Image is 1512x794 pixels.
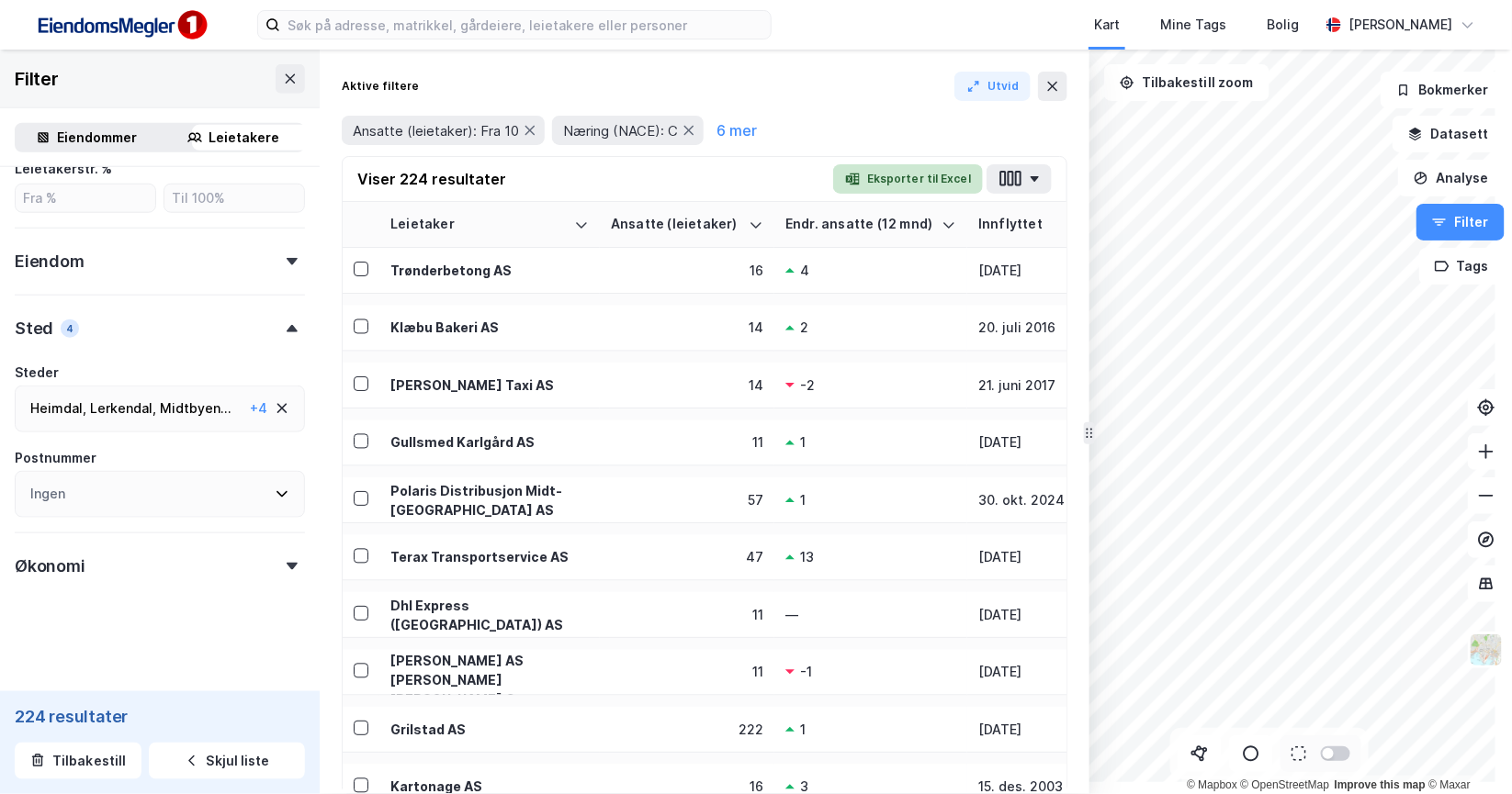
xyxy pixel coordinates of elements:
[29,5,213,46] img: F4PB6Px+NJ5v8B7XTbfpPpyloAAAAASUVORK5CYII=
[1094,14,1120,36] div: Kart
[611,216,741,233] div: Ansatte (leietaker)
[978,433,1085,453] div: [DATE]
[58,127,138,149] div: Eiendommer
[611,433,763,453] div: 11
[978,720,1085,739] div: [DATE]
[611,720,763,739] div: 222
[1160,14,1226,36] div: Mine Tags
[1187,778,1237,791] a: Mapbox
[978,261,1085,280] div: [DATE]
[160,397,231,419] div: Midtbyen ...
[1420,706,1512,794] div: Kontrollprogram for chat
[15,743,141,779] button: Tilbakestill
[1398,160,1505,196] button: Analyse
[30,483,65,505] div: Ingen
[800,261,809,280] div: 4
[280,11,771,39] input: Søk på adresse, matrikkel, gårdeiere, leietakere eller personer
[357,168,506,190] div: Viser 224 resultater
[1348,14,1453,36] div: [PERSON_NAME]
[611,319,763,338] div: 14
[15,555,85,577] div: Økonomi
[164,185,304,212] input: Til 100%
[611,663,763,682] div: 11
[15,706,305,728] div: 224 resultater
[800,720,806,739] div: 1
[800,663,812,682] div: -1
[15,318,53,340] div: Sted
[390,216,567,233] div: Leietaker
[785,605,956,624] div: —
[15,158,112,180] div: Leietakerstr. %
[30,397,86,419] div: Heimdal ,
[978,319,1085,338] div: 20. juli 2016
[1419,248,1505,285] button: Tags
[15,447,96,469] div: Postnummer
[1416,204,1505,240] button: Filter
[390,375,589,395] div: [PERSON_NAME] Taxi AS
[15,362,59,384] div: Steder
[978,375,1085,395] div: 21. juni 2017
[978,663,1085,682] div: [DATE]
[390,720,589,739] div: Grilstad AS
[800,319,808,338] div: 2
[15,251,85,273] div: Eiendom
[90,397,156,419] div: Lerkendal ,
[1104,64,1269,101] button: Tilbakestill zoom
[978,548,1085,567] div: [DATE]
[978,605,1085,624] div: [DATE]
[342,79,420,94] div: Aktive filtere
[800,375,815,395] div: -2
[1241,778,1330,791] a: OpenStreetMap
[1381,72,1505,108] button: Bokmerker
[390,261,589,280] div: Trønderbetong AS
[390,596,589,634] div: Dhl Express ([GEOGRAPHIC_DATA]) AS
[61,319,79,338] div: 4
[149,743,305,779] button: Skjul liste
[711,118,762,142] button: 6 mer
[785,216,934,233] div: Endr. ansatte (12 mnd)
[833,164,983,194] button: Eksporter til Excel
[15,64,59,94] div: Filter
[611,490,763,509] div: 57
[209,127,280,149] div: Leietakere
[800,548,814,567] div: 13
[611,605,763,624] div: 11
[800,490,806,509] div: 1
[1469,632,1504,667] img: Z
[250,397,267,419] div: + 4
[353,122,519,140] span: Ansatte (leietaker): Fra 10
[611,375,763,395] div: 14
[1267,14,1299,36] div: Bolig
[1393,116,1505,152] button: Datasett
[390,481,589,520] div: Polaris Distribusjon Midt-[GEOGRAPHIC_DATA] AS
[563,122,678,140] span: Næring (NACE): C
[16,185,155,212] input: Fra %
[1335,778,1426,791] a: Improve this map
[800,433,806,453] div: 1
[390,652,589,710] div: [PERSON_NAME] AS [PERSON_NAME] [PERSON_NAME] Gate
[390,548,589,567] div: Terax Transportservice AS
[954,72,1032,101] button: Utvid
[1420,706,1512,794] iframe: Chat Widget
[611,548,763,567] div: 47
[390,433,589,453] div: Gullsmed Karlgård AS
[978,216,1063,233] div: Innflyttet
[390,319,589,338] div: Klæbu Bakeri AS
[611,261,763,280] div: 16
[978,490,1085,509] div: 30. okt. 2024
